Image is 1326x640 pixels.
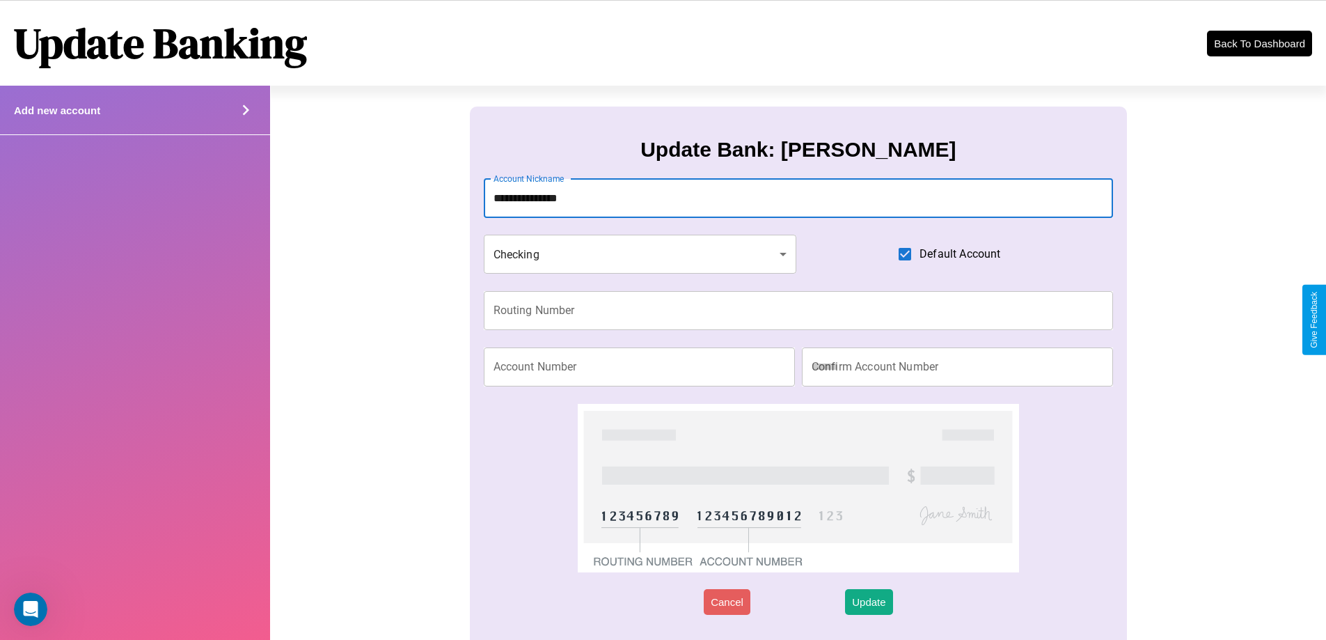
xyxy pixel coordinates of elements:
button: Update [845,589,892,615]
img: check [578,404,1018,572]
span: Default Account [919,246,1000,263]
button: Back To Dashboard [1207,31,1312,56]
h3: Update Bank: [PERSON_NAME] [640,138,956,162]
h4: Add new account [14,104,100,116]
div: Give Feedback [1309,292,1319,348]
div: Checking [484,235,797,274]
button: Cancel [704,589,750,615]
label: Account Nickname [494,173,565,185]
h1: Update Banking [14,15,307,72]
iframe: Intercom live chat [14,593,47,626]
